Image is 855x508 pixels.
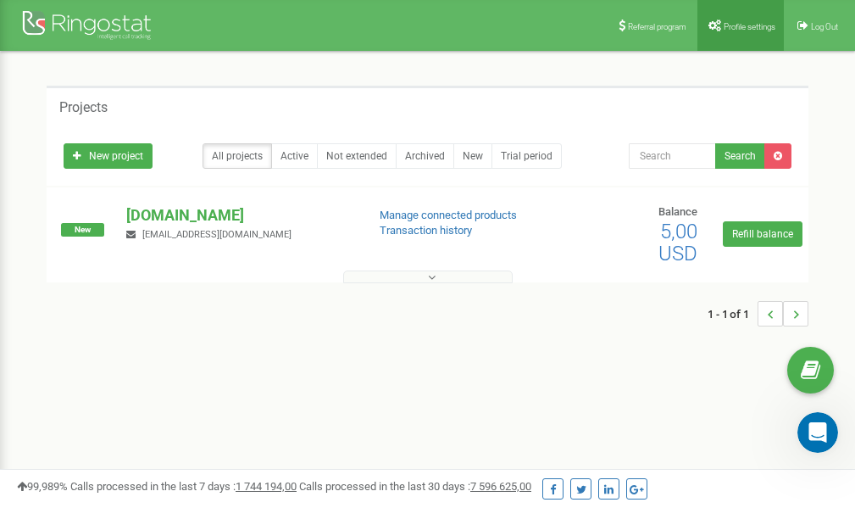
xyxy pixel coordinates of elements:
[380,224,472,237] a: Transaction history
[628,22,686,31] span: Referral program
[797,412,838,453] iframe: Intercom live chat
[715,143,765,169] button: Search
[396,143,454,169] a: Archived
[811,22,838,31] span: Log Out
[658,220,697,265] span: 5,00 USD
[724,22,775,31] span: Profile settings
[236,480,297,493] u: 1 744 194,00
[708,301,758,327] span: 1 - 1 of 1
[491,143,562,169] a: Trial period
[126,204,352,226] p: [DOMAIN_NAME]
[723,221,802,247] a: Refill balance
[61,223,104,237] span: New
[271,143,318,169] a: Active
[59,100,108,115] h5: Projects
[453,143,492,169] a: New
[142,229,291,240] span: [EMAIL_ADDRESS][DOMAIN_NAME]
[203,143,272,169] a: All projects
[708,284,808,343] nav: ...
[64,143,153,169] a: New project
[317,143,397,169] a: Not extended
[380,209,517,221] a: Manage connected products
[299,480,531,493] span: Calls processed in the last 30 days :
[470,480,531,493] u: 7 596 625,00
[629,143,716,169] input: Search
[658,205,697,218] span: Balance
[70,480,297,493] span: Calls processed in the last 7 days :
[17,480,68,493] span: 99,989%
